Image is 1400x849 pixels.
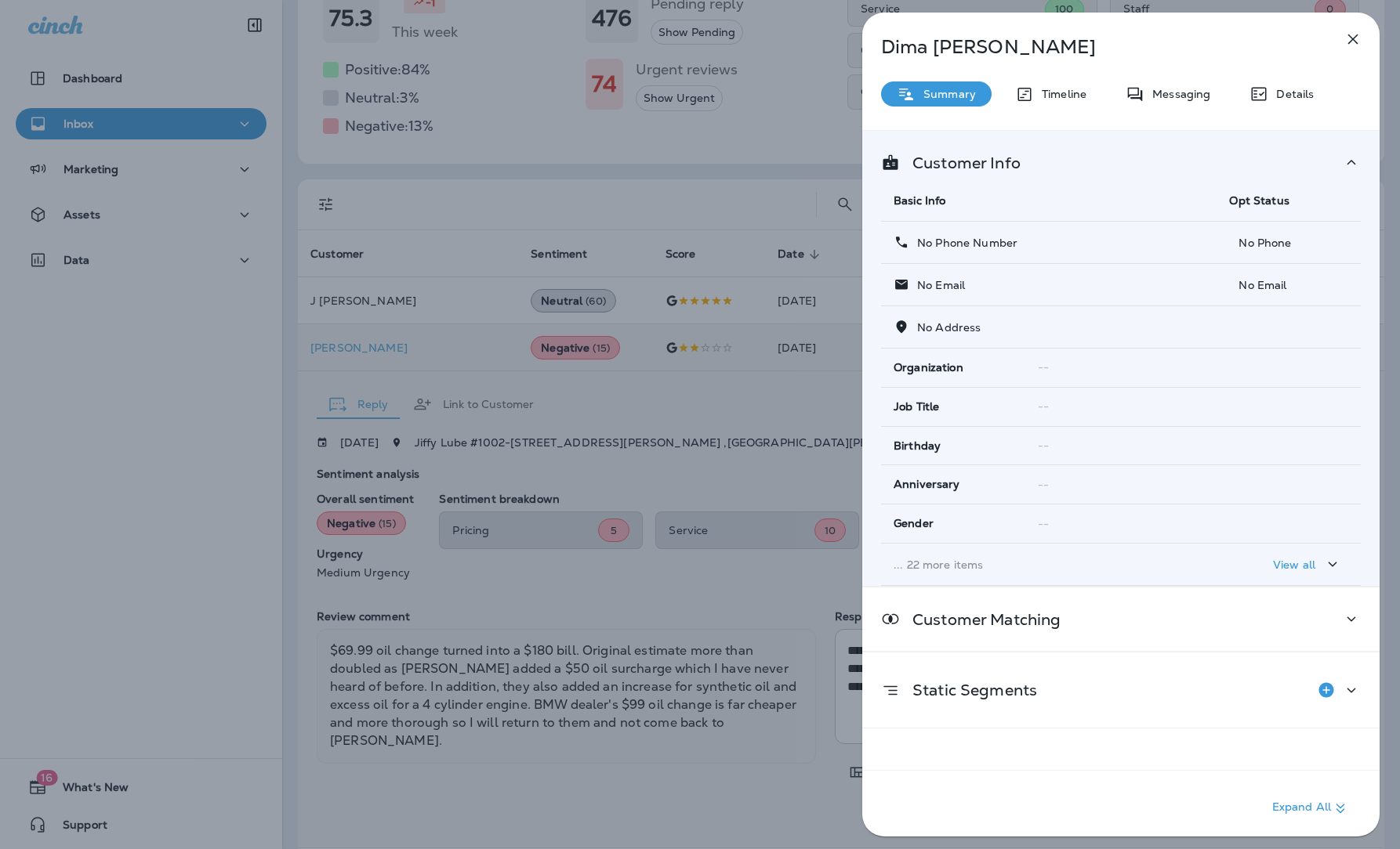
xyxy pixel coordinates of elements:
p: No Email [1229,279,1348,291]
p: Messaging [1144,88,1210,100]
button: Expand All [1266,794,1356,822]
p: Static Segments [900,684,1037,696]
p: No Phone Number [909,237,1017,249]
button: Add to Static Segment [1311,674,1342,706]
span: Organization [894,361,963,374]
p: Customer Matching [900,613,1061,626]
span: -- [1038,517,1049,531]
p: Expand All [1272,799,1350,818]
span: Anniversary [894,478,960,491]
p: Dima [PERSON_NAME] [881,36,1309,58]
span: -- [1038,399,1049,414]
p: ... 22 more items [894,558,1204,571]
span: Gender [894,517,934,530]
p: No Address [909,321,981,334]
p: View all [1273,558,1315,571]
p: Customer Info [900,157,1021,169]
p: Timeline [1034,88,1086,100]
span: -- [1038,478,1049,492]
span: Job Title [894,400,939,414]
p: Summary [916,88,976,100]
p: No Phone [1229,237,1348,249]
span: Basic Info [894,193,945,208]
p: No Email [909,279,965,291]
button: View all [1267,550,1348,579]
span: -- [1038,360,1049,374]
span: Opt Status [1229,193,1289,208]
p: Details [1268,88,1314,100]
span: Birthday [894,439,941,453]
span: -- [1038,439,1049,453]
